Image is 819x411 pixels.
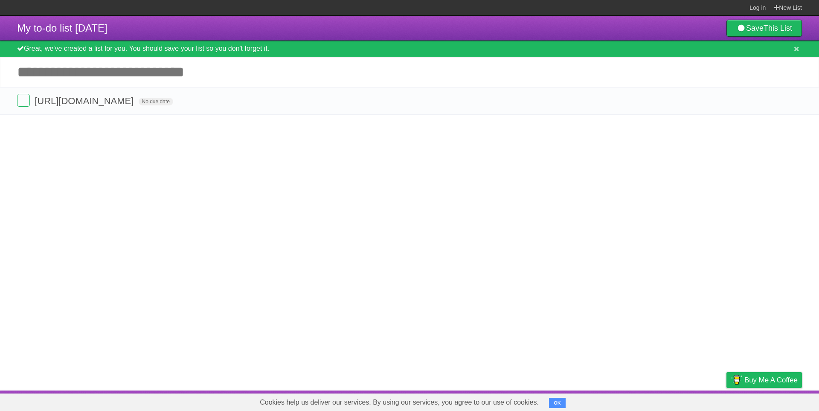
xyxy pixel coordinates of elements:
a: Terms [686,393,705,409]
span: Buy me a coffee [744,373,798,388]
a: Developers [641,393,676,409]
b: This List [764,24,792,32]
span: My to-do list [DATE] [17,22,107,34]
label: Done [17,94,30,107]
span: Cookies help us deliver our services. By using our services, you agree to our use of cookies. [251,394,547,411]
a: Privacy [715,393,738,409]
img: Buy me a coffee [731,373,742,387]
button: OK [549,398,566,408]
a: SaveThis List [726,20,802,37]
a: Suggest a feature [748,393,802,409]
a: About [613,393,631,409]
span: No due date [139,98,173,105]
a: Buy me a coffee [726,372,802,388]
span: [URL][DOMAIN_NAME] [35,96,136,106]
